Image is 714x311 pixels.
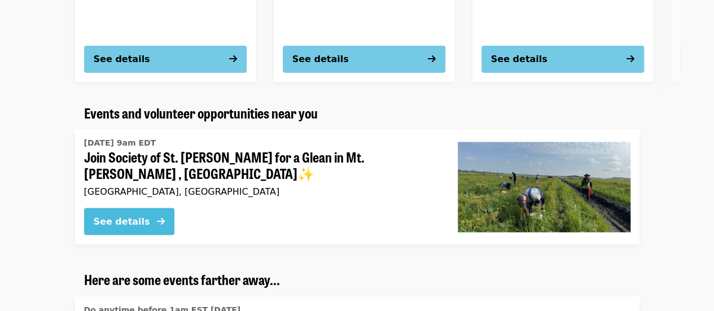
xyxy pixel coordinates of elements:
[157,216,165,226] i: arrow-right icon
[458,142,630,232] img: Join Society of St. Andrew for a Glean in Mt. Dora , FL✨ organized by Society of St. Andrew
[229,54,237,64] i: arrow-right icon
[94,214,150,228] div: See details
[292,52,349,66] div: See details
[84,46,247,73] button: See details
[491,52,547,66] div: See details
[84,186,440,196] div: [GEOGRAPHIC_DATA], [GEOGRAPHIC_DATA]
[283,46,445,73] button: See details
[94,52,150,66] div: See details
[84,269,280,288] span: Here are some events farther away...
[75,129,639,244] a: See details for "Join Society of St. Andrew for a Glean in Mt. Dora , FL✨"
[84,137,156,148] time: [DATE] 9am EDT
[84,208,174,235] button: See details
[481,46,644,73] button: See details
[84,102,318,122] span: Events and volunteer opportunities near you
[627,54,634,64] i: arrow-right icon
[84,148,440,181] span: Join Society of St. [PERSON_NAME] for a Glean in Mt. [PERSON_NAME] , [GEOGRAPHIC_DATA]✨
[428,54,436,64] i: arrow-right icon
